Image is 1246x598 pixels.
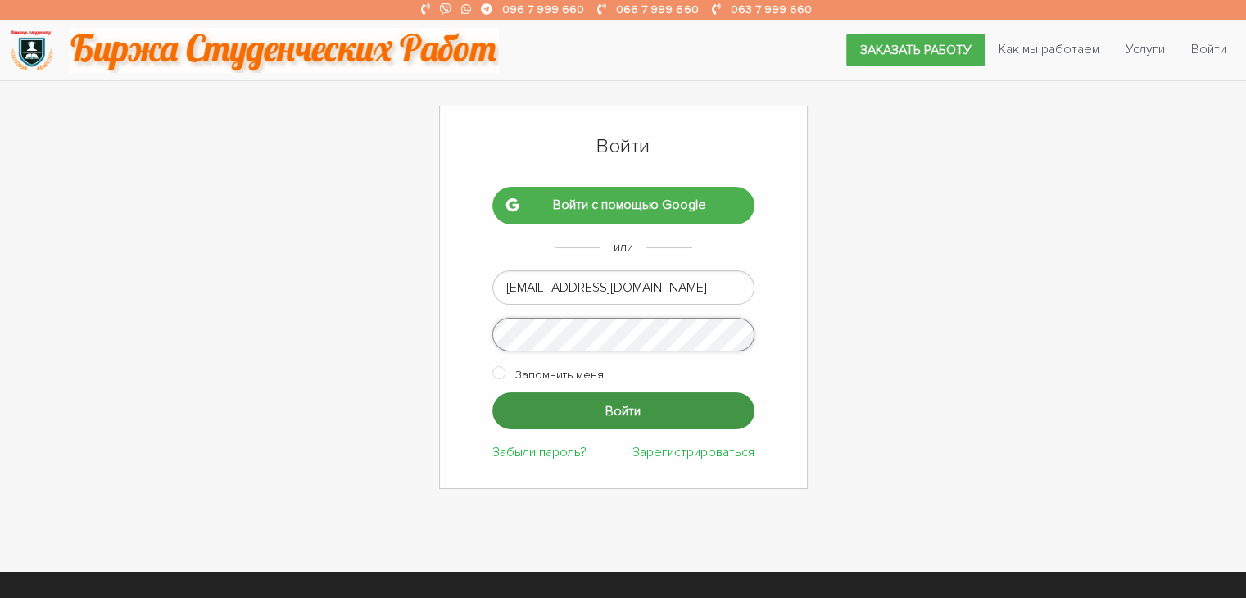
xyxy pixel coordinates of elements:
a: Зарегистрироваться [632,444,754,460]
img: motto-2ce64da2796df845c65ce8f9480b9c9d679903764b3ca6da4b6de107518df0fe.gif [69,28,499,73]
span: Войти с помощью Google [519,198,741,212]
a: Войти с помощью Google [492,187,754,224]
a: Заказать работу [846,34,985,66]
a: Услуги [1112,34,1178,65]
a: 063 7 999 660 [730,2,811,16]
a: Войти [1178,34,1239,65]
input: Войти [492,392,754,429]
img: logo-135dea9cf721667cc4ddb0c1795e3ba8b7f362e3d0c04e2cc90b931989920324.png [9,28,54,73]
h1: Войти [492,133,754,161]
a: Как мы работаем [985,34,1112,65]
a: Забыли пароль? [492,444,587,460]
a: 096 7 999 660 [502,2,584,16]
a: 066 7 999 660 [616,2,698,16]
input: Адрес электронной почты [492,270,754,305]
label: Запомнить меня [515,365,604,385]
span: или [614,239,633,256]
